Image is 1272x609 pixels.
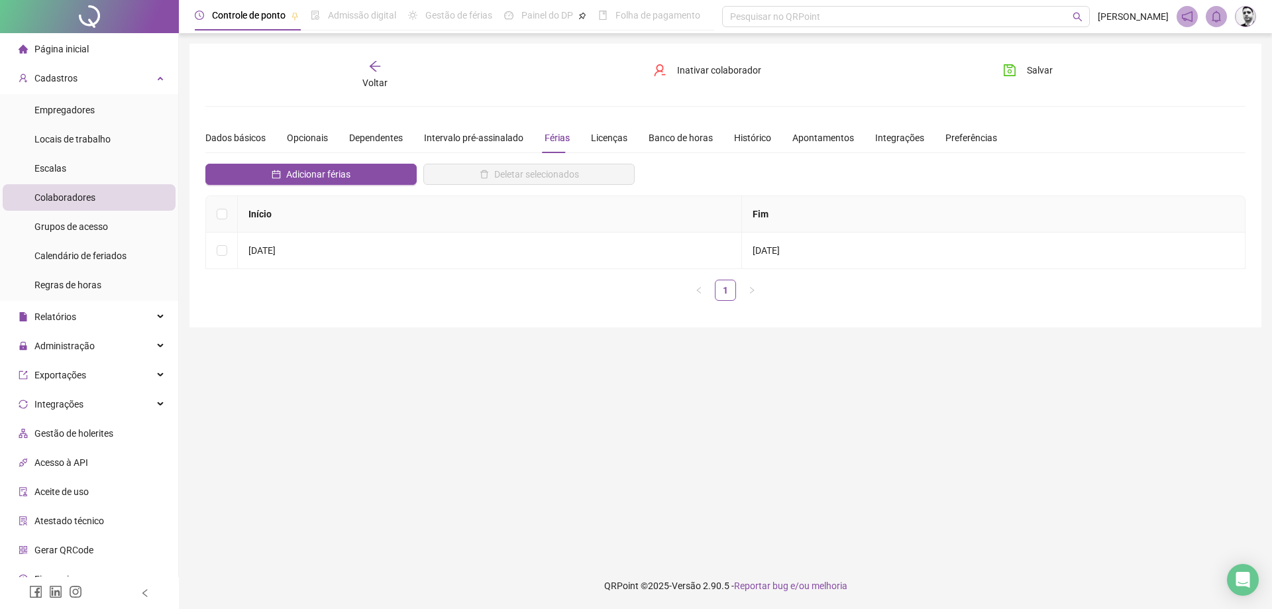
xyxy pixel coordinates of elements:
[286,167,350,182] span: Adicionar férias
[545,131,570,145] div: Férias
[34,192,95,203] span: Colaboradores
[753,245,780,256] span: [DATE]
[34,163,66,174] span: Escalas
[748,286,756,294] span: right
[715,280,735,300] a: 1
[1073,12,1083,22] span: search
[1003,64,1016,77] span: save
[734,131,771,145] div: Histórico
[672,581,701,591] span: Versão
[741,280,763,301] li: Próxima página
[1236,7,1255,27] img: 78320
[19,312,28,321] span: file
[34,44,89,54] span: Página inicial
[945,131,997,145] div: Preferências
[715,280,736,301] li: 1
[349,131,403,145] div: Dependentes
[19,516,28,526] span: solution
[29,585,42,598] span: facebook
[362,78,388,88] span: Voltar
[688,280,710,301] li: Página anterior
[649,131,713,145] div: Banco de horas
[179,563,1272,609] footer: QRPoint © 2025 - 2.90.5 -
[1210,11,1222,23] span: bell
[287,131,328,145] div: Opcionais
[792,131,854,145] div: Apontamentos
[19,74,28,83] span: user-add
[1098,9,1169,24] span: [PERSON_NAME]
[424,131,523,145] div: Intervalo pré-assinalado
[34,311,76,322] span: Relatórios
[34,545,93,555] span: Gerar QRCode
[34,399,83,410] span: Integrações
[248,245,276,256] span: [DATE]
[643,60,771,81] button: Inativar colaborador
[19,341,28,351] span: lock
[653,64,666,77] span: user-delete
[19,400,28,409] span: sync
[34,428,113,439] span: Gestão de holerites
[741,280,763,301] button: right
[212,10,286,21] span: Controle de ponto
[272,170,281,179] span: calendar
[205,131,266,145] div: Dados básicos
[1227,564,1259,596] div: Open Intercom Messenger
[195,11,204,20] span: clock-circle
[34,457,88,468] span: Acesso à API
[1027,63,1053,78] span: Salvar
[34,341,95,351] span: Administração
[408,11,417,20] span: sun
[1181,11,1193,23] span: notification
[425,10,492,21] span: Gestão de férias
[34,250,127,261] span: Calendário de feriados
[734,581,847,591] span: Reportar bug e/ou melhoria
[34,280,101,290] span: Regras de horas
[521,10,573,21] span: Painel do DP
[615,10,700,21] span: Folha de pagamento
[19,575,28,584] span: dollar
[34,370,86,380] span: Exportações
[742,196,1246,233] th: Fim
[34,516,104,526] span: Atestado técnico
[591,131,627,145] div: Licenças
[19,545,28,555] span: qrcode
[875,131,924,145] div: Integrações
[19,458,28,467] span: api
[695,286,703,294] span: left
[34,73,78,83] span: Cadastros
[34,221,108,232] span: Grupos de acesso
[19,487,28,496] span: audit
[368,60,382,73] span: arrow-left
[19,44,28,54] span: home
[238,196,742,233] th: Início
[578,12,586,20] span: pushpin
[34,486,89,497] span: Aceite de uso
[677,63,761,78] span: Inativar colaborador
[311,11,320,20] span: file-done
[328,10,396,21] span: Admissão digital
[34,574,78,584] span: Financeiro
[34,105,95,115] span: Empregadores
[34,134,111,144] span: Locais de trabalho
[49,585,62,598] span: linkedin
[688,280,710,301] button: left
[19,370,28,380] span: export
[69,585,82,598] span: instagram
[140,588,150,598] span: left
[504,11,513,20] span: dashboard
[205,164,417,185] button: Adicionar férias
[423,164,635,185] button: Deletar selecionados
[993,60,1063,81] button: Salvar
[291,12,299,20] span: pushpin
[19,429,28,438] span: apartment
[598,11,608,20] span: book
